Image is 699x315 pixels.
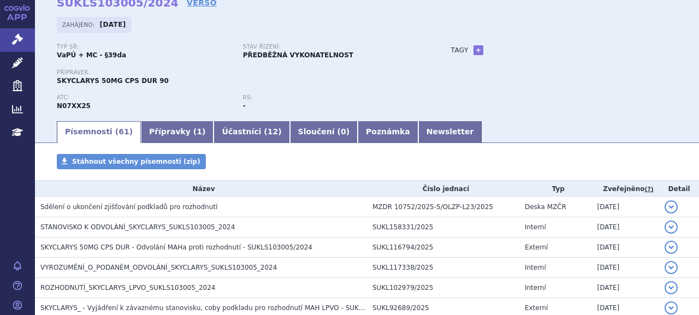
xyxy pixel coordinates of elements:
[57,154,206,169] a: Stáhnout všechny písemnosti (zip)
[367,181,519,197] th: Číslo jednací
[525,264,546,271] span: Interní
[592,181,660,197] th: Zveřejněno
[57,44,232,50] p: Typ SŘ:
[243,51,353,59] strong: PŘEDBĚŽNÁ VYKONATELNOST
[451,44,469,57] h3: Tagy
[243,94,418,101] p: RS:
[62,20,97,29] span: Zahájeno:
[525,304,548,312] span: Externí
[665,200,678,213] button: detail
[665,261,678,274] button: detail
[592,217,660,237] td: [DATE]
[592,258,660,278] td: [DATE]
[35,181,367,197] th: Název
[418,121,482,143] a: Newsletter
[519,181,592,197] th: Typ
[57,121,141,143] a: Písemnosti (61)
[57,51,126,59] strong: VaPÚ + MC - §39da
[341,127,346,136] span: 0
[214,121,289,143] a: Účastníci (12)
[665,281,678,294] button: detail
[141,121,214,143] a: Přípravky (1)
[290,121,358,143] a: Sloučení (0)
[57,94,232,101] p: ATC:
[243,44,418,50] p: Stav řízení:
[100,21,126,28] strong: [DATE]
[40,223,235,231] span: STANOVISKO K ODVOLÁNÍ_SKYCLARYS_SUKLS103005_2024
[367,278,519,298] td: SUKL102979/2025
[119,127,129,136] span: 61
[525,284,546,292] span: Interní
[473,45,483,55] a: +
[40,304,411,312] span: SKYCLARYS_ - Vyjádření k závaznému stanovisku, coby podkladu pro rozhodnutí MAH LPVO - SUKLS10300...
[659,181,699,197] th: Detail
[57,102,91,110] strong: OMAVELOXOLON
[665,241,678,254] button: detail
[197,127,202,136] span: 1
[40,203,217,211] span: Sdělení o ukončení zjišťování podkladů pro rozhodnutí
[40,264,277,271] span: VYROZUMĚNÍ_O_PODANÉM_ODVOLÁNÍ_SKYCLARYS_SUKLS103005_2024
[592,197,660,217] td: [DATE]
[665,221,678,234] button: detail
[525,203,566,211] span: Deska MZČR
[665,301,678,314] button: detail
[367,258,519,278] td: SUKL117338/2025
[645,186,654,193] abbr: (?)
[57,69,429,76] p: Přípravek:
[592,278,660,298] td: [DATE]
[40,284,215,292] span: ROZHODNUTÍ_SKYCLARYS_LPVO_SUKLS103005_2024
[367,217,519,237] td: SUKL158331/2025
[72,158,200,165] span: Stáhnout všechny písemnosti (zip)
[525,243,548,251] span: Externí
[243,102,246,110] strong: -
[367,237,519,258] td: SUKL116794/2025
[268,127,278,136] span: 12
[592,237,660,258] td: [DATE]
[525,223,546,231] span: Interní
[57,77,169,85] span: SKYCLARYS 50MG CPS DUR 90
[40,243,312,251] span: SKYCLARYS 50MG CPS DUR - Odvolání MAHa proti rozhodnutí - SUKLS103005/2024
[367,197,519,217] td: MZDR 10752/2025-5/OLZP-L23/2025
[358,121,418,143] a: Poznámka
